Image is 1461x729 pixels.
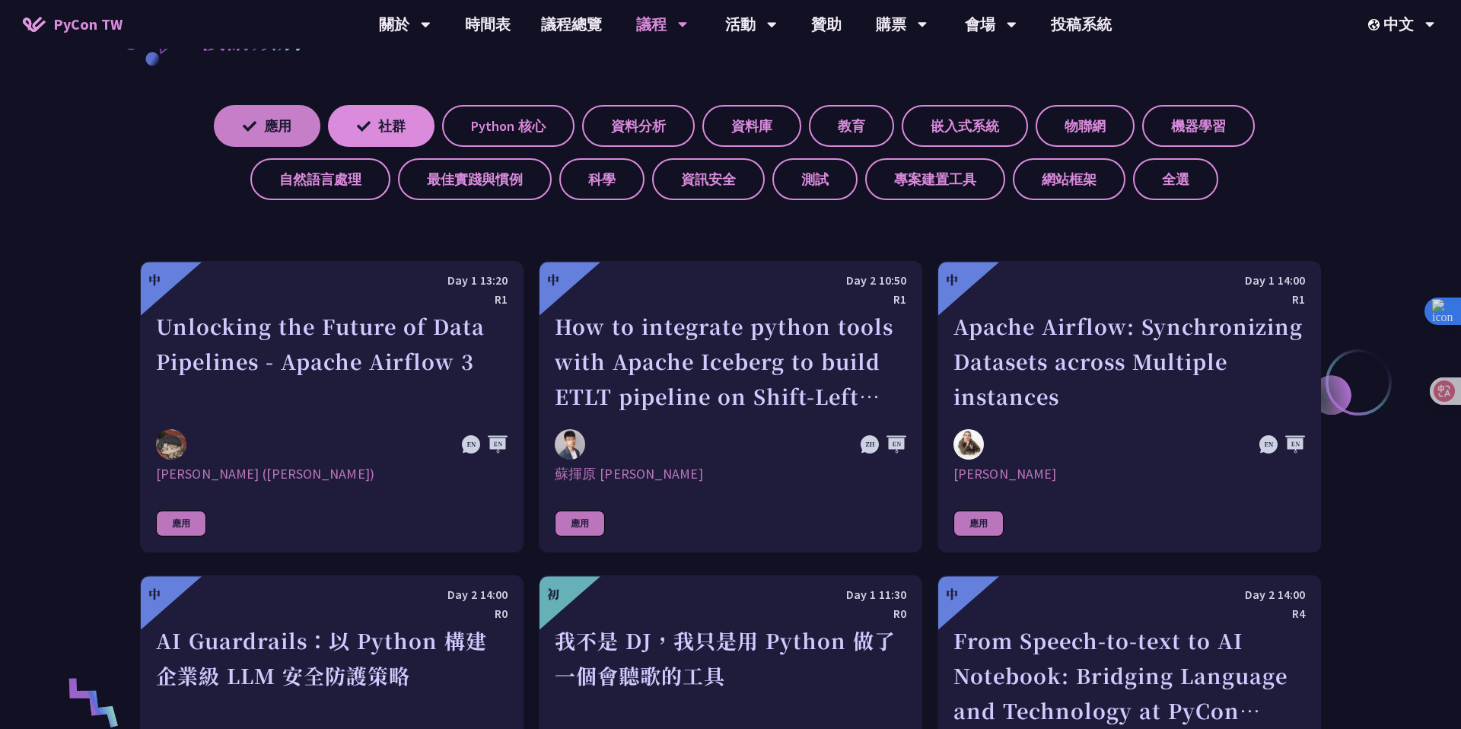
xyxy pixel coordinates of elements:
label: 應用 [214,105,320,147]
div: AI Guardrails：以 Python 構建企業級 LLM 安全防護策略 [156,623,508,728]
label: 網站框架 [1013,158,1125,200]
div: 中 [547,271,559,289]
div: Apache Airflow: Synchronizing Datasets across Multiple instances [953,309,1305,414]
div: 初 [547,585,559,603]
div: 中 [946,585,958,603]
div: Day 2 10:50 [555,271,906,290]
div: Day 2 14:00 [953,585,1305,604]
a: PyCon TW [8,5,138,43]
div: [PERSON_NAME] [953,465,1305,483]
div: 中 [946,271,958,289]
label: 測試 [772,158,858,200]
div: From Speech-to-text to AI Notebook: Bridging Language and Technology at PyCon [GEOGRAPHIC_DATA] [953,623,1305,728]
label: 最佳實踐與慣例 [398,158,552,200]
div: R1 [555,290,906,309]
div: 中 [148,585,161,603]
label: Python 核心 [442,105,575,147]
div: 我不是 DJ，我只是用 Python 做了一個會聽歌的工具 [555,623,906,728]
label: 資料庫 [702,105,801,147]
a: 中 Day 2 10:50 R1 How to integrate python tools with Apache Iceberg to build ETLT pipeline on Shif... [539,261,922,552]
img: Locale Icon [1368,19,1383,30]
img: 蘇揮原 Mars Su [555,429,585,460]
label: 科學 [559,158,645,200]
div: R0 [555,604,906,623]
label: 社群 [328,105,434,147]
label: 教育 [809,105,894,147]
label: 自然語言處理 [250,158,390,200]
div: R1 [953,290,1305,309]
div: R0 [156,604,508,623]
label: 物聯網 [1036,105,1135,147]
img: 李唯 (Wei Lee) [156,429,186,460]
div: R1 [156,290,508,309]
div: Day 1 14:00 [953,271,1305,290]
div: Day 1 11:30 [555,585,906,604]
label: 資訊安全 [652,158,765,200]
div: Unlocking the Future of Data Pipelines - Apache Airflow 3 [156,309,508,414]
div: 中 [148,271,161,289]
a: 中 Day 1 13:20 R1 Unlocking the Future of Data Pipelines - Apache Airflow 3 李唯 (Wei Lee) [PERSON_N... [140,261,524,552]
label: 資料分析 [582,105,695,147]
div: Day 1 13:20 [156,271,508,290]
img: Sebastien Crocquevieille [953,429,984,460]
a: 中 Day 1 14:00 R1 Apache Airflow: Synchronizing Datasets across Multiple instances Sebastien Crocq... [937,261,1321,552]
label: 機器學習 [1142,105,1255,147]
label: 專案建置工具 [865,158,1005,200]
div: 應用 [156,511,206,536]
div: 蘇揮原 [PERSON_NAME] [555,465,906,483]
div: R4 [953,604,1305,623]
label: 全選 [1133,158,1218,200]
label: 嵌入式系統 [902,105,1028,147]
img: Home icon of PyCon TW 2025 [23,17,46,32]
div: 應用 [953,511,1004,536]
div: Day 2 14:00 [156,585,508,604]
div: How to integrate python tools with Apache Iceberg to build ETLT pipeline on Shift-Left Architecture [555,309,906,414]
div: [PERSON_NAME] ([PERSON_NAME]) [156,465,508,483]
div: 應用 [555,511,605,536]
span: PyCon TW [53,13,123,36]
